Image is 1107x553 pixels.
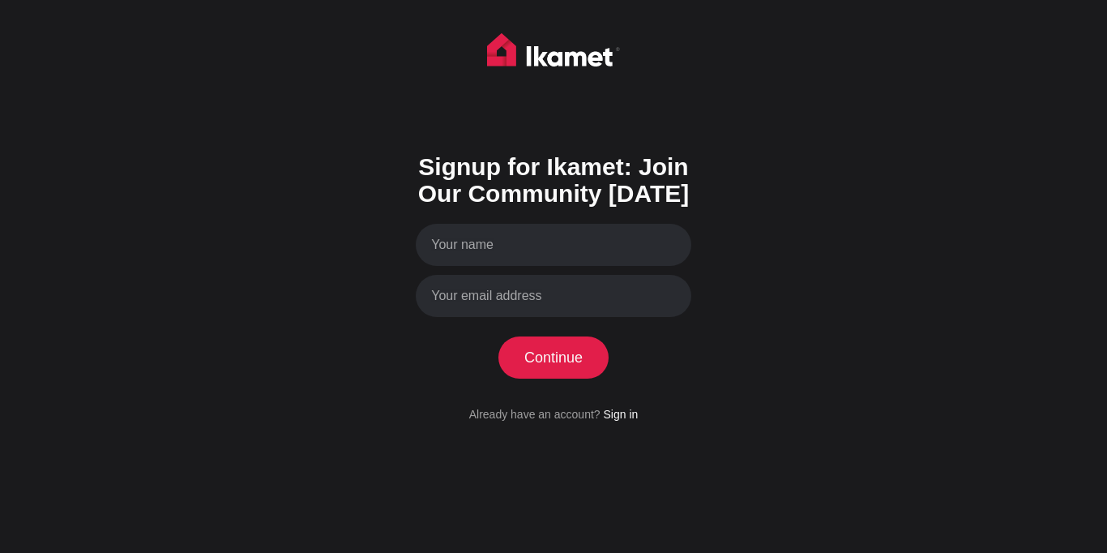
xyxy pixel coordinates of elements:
h1: Signup for Ikamet: Join Our Community [DATE] [416,153,691,207]
img: Ikamet home [487,33,620,74]
input: Your email address [416,275,691,318]
input: Your name [416,224,691,267]
a: Sign in [603,408,638,421]
button: Continue [498,337,609,379]
span: Already have an account? [469,408,601,421]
